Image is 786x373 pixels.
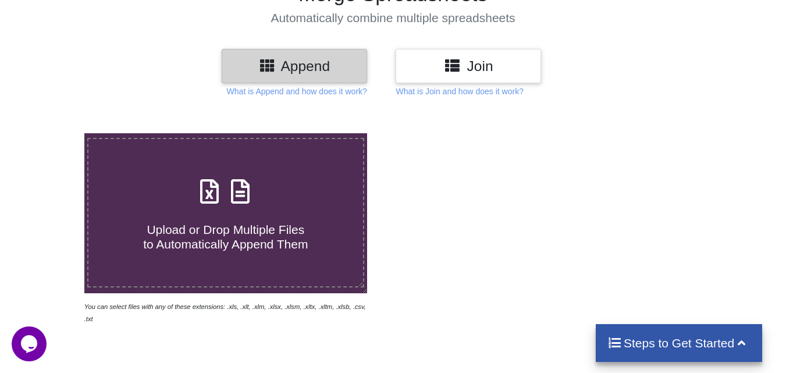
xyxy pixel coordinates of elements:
h4: Steps to Get Started [607,336,751,350]
iframe: chat widget [12,326,49,361]
p: What is Append and how does it work? [227,86,367,97]
h3: Join [404,58,532,74]
p: What is Join and how does it work? [396,86,523,97]
h3: Append [230,58,358,74]
i: You can select files with any of these extensions: .xls, .xlt, .xlm, .xlsx, .xlsm, .xltx, .xltm, ... [84,303,366,322]
span: Upload or Drop Multiple Files to Automatically Append Them [143,223,308,251]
